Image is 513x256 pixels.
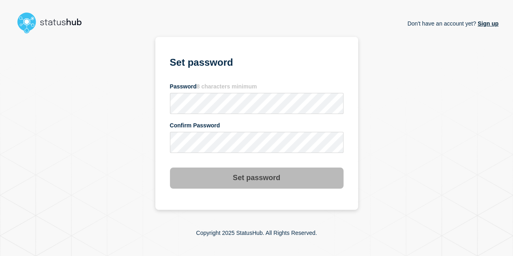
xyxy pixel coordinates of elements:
[170,93,343,114] input: password input
[197,83,257,90] span: 8 characters minimum
[170,168,343,189] button: Set password
[15,10,92,36] img: StatusHub logo
[196,230,317,236] p: Copyright 2025 StatusHub. All Rights Reserved.
[170,122,220,129] span: Confirm Password
[407,14,498,33] p: Don't have an account yet?
[170,83,257,90] span: Password
[170,132,343,153] input: confirm password input
[476,20,498,27] a: Sign up
[170,56,343,75] h1: Set password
